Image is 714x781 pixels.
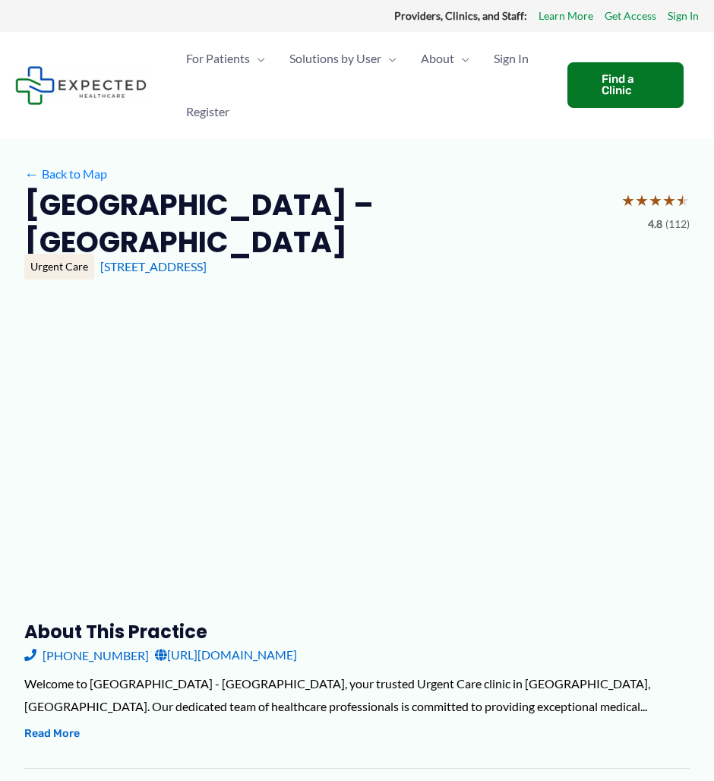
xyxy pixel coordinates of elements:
a: [URL][DOMAIN_NAME] [155,643,297,666]
span: ★ [662,186,676,214]
span: Menu Toggle [454,32,469,85]
a: [PHONE_NUMBER] [24,643,149,666]
span: Register [186,85,229,138]
a: For PatientsMenu Toggle [174,32,277,85]
h3: About this practice [24,620,690,643]
button: Read More [24,725,80,743]
span: For Patients [186,32,250,85]
nav: Primary Site Navigation [174,32,552,138]
img: Expected Healthcare Logo - side, dark font, small [15,66,147,105]
span: ★ [635,186,649,214]
span: ★ [676,186,690,214]
span: ← [24,166,39,181]
span: (112) [665,214,690,234]
a: Find a Clinic [567,62,684,108]
span: Menu Toggle [381,32,396,85]
a: Register [174,85,242,138]
span: 4.8 [648,214,662,234]
span: ★ [649,186,662,214]
span: Menu Toggle [250,32,265,85]
span: Solutions by User [289,32,381,85]
div: Welcome to [GEOGRAPHIC_DATA] - [GEOGRAPHIC_DATA], your trusted Urgent Care clinic in [GEOGRAPHIC_... [24,672,690,717]
a: AboutMenu Toggle [409,32,482,85]
span: About [421,32,454,85]
h2: [GEOGRAPHIC_DATA] – [GEOGRAPHIC_DATA] [24,186,609,261]
a: [STREET_ADDRESS] [100,259,207,274]
strong: Providers, Clinics, and Staff: [394,9,527,22]
a: ←Back to Map [24,163,107,185]
a: Solutions by UserMenu Toggle [277,32,409,85]
a: Sign In [482,32,541,85]
a: Get Access [605,6,656,26]
span: ★ [621,186,635,214]
a: Learn More [539,6,593,26]
div: Urgent Care [24,254,94,280]
span: Sign In [494,32,529,85]
a: Sign In [668,6,699,26]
